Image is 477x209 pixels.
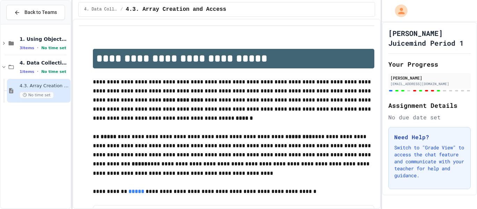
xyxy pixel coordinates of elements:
span: / [120,7,123,12]
div: My Account [388,3,409,19]
div: [PERSON_NAME] [390,75,469,81]
span: • [37,69,38,74]
div: [EMAIL_ADDRESS][DOMAIN_NAME] [390,81,469,87]
iframe: chat widget [448,181,470,202]
span: No time set [20,92,54,98]
span: 4.3. Array Creation and Access [20,83,69,89]
h2: Your Progress [388,59,471,69]
div: No due date set [388,113,471,121]
span: 1. Using Objects and Methods [20,36,69,42]
span: • [37,45,38,51]
span: Back to Teams [24,9,57,16]
span: 1 items [20,69,34,74]
h3: Need Help? [394,133,465,141]
span: 4. Data Collections [20,60,69,66]
span: 4. Data Collections [84,7,118,12]
iframe: chat widget [419,151,470,180]
h2: Assignment Details [388,100,471,110]
span: No time set [41,69,66,74]
button: Back to Teams [6,5,65,20]
span: No time set [41,46,66,50]
p: Switch to "Grade View" to access the chat feature and communicate with your teacher for help and ... [394,144,465,179]
span: 4.3. Array Creation and Access [126,5,226,14]
span: 3 items [20,46,34,50]
h1: [PERSON_NAME] Juicemind Period 1 [388,28,471,48]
